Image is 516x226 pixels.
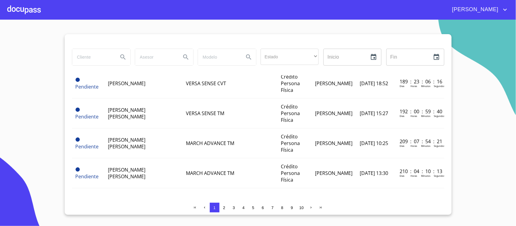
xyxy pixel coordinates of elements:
span: [PERSON_NAME] [PERSON_NAME] [108,107,145,120]
span: [PERSON_NAME] [448,5,501,15]
span: 1 [213,205,216,210]
p: Dias [400,144,404,147]
span: 3 [233,205,235,210]
span: Crédito Persona Física [281,163,300,183]
span: [PERSON_NAME] [315,170,352,176]
p: Dias [400,114,404,118]
p: Dias [400,84,404,88]
span: Pendiente [76,113,99,120]
span: [PERSON_NAME] [315,110,352,117]
span: Pendiente [76,78,80,82]
button: 6 [258,203,268,212]
span: [DATE] 13:30 [360,170,388,176]
span: [PERSON_NAME] [315,80,352,87]
span: 10 [299,205,303,210]
p: Minutos [421,174,430,177]
button: 3 [229,203,239,212]
span: Pendiente [76,167,80,172]
p: Dias [400,174,404,177]
button: Search [116,50,130,64]
button: 9 [287,203,297,212]
input: search [72,49,113,65]
p: Minutos [421,144,430,147]
span: Pendiente [76,143,99,150]
span: 4 [242,205,245,210]
span: 6 [262,205,264,210]
p: Minutos [421,84,430,88]
p: 210 : 04 : 10 : 13 [400,168,440,175]
button: 2 [219,203,229,212]
button: Search [179,50,193,64]
span: VERSA SENSE TM [186,110,224,117]
button: 8 [277,203,287,212]
span: Pendiente [76,137,80,142]
button: Search [242,50,256,64]
span: 7 [271,205,274,210]
input: search [135,49,176,65]
p: 192 : 00 : 59 : 40 [400,108,440,115]
div: ​ [261,49,319,65]
span: Crédito Persona Física [281,103,300,123]
p: Segundos [434,174,445,177]
p: Minutos [421,114,430,118]
span: [DATE] 10:25 [360,140,388,147]
button: 4 [239,203,248,212]
p: Horas [411,144,417,147]
span: 9 [291,205,293,210]
input: search [198,49,239,65]
p: Segundos [434,84,445,88]
span: MARCH ADVANCE TM [186,170,234,176]
span: Pendiente [76,108,80,112]
span: Crédito Persona Física [281,73,300,93]
span: 5 [252,205,254,210]
span: VERSA SENSE CVT [186,80,226,87]
span: Pendiente [76,83,99,90]
p: Horas [411,84,417,88]
span: 8 [281,205,283,210]
p: Horas [411,114,417,118]
span: MARCH ADVANCE TM [186,140,234,147]
p: Segundos [434,144,445,147]
button: 1 [210,203,219,212]
span: [PERSON_NAME] [108,80,145,87]
button: 10 [297,203,307,212]
button: 7 [268,203,277,212]
p: Segundos [434,114,445,118]
span: [DATE] 18:52 [360,80,388,87]
span: Crédito Persona Física [281,133,300,153]
button: account of current user [448,5,509,15]
p: 209 : 07 : 54 : 21 [400,138,440,145]
span: 2 [223,205,225,210]
span: [PERSON_NAME] [315,140,352,147]
p: 189 : 23 : 06 : 16 [400,78,440,85]
button: 5 [248,203,258,212]
span: [PERSON_NAME] [PERSON_NAME] [108,166,145,180]
span: [PERSON_NAME] [PERSON_NAME] [108,137,145,150]
p: Horas [411,174,417,177]
span: [DATE] 15:27 [360,110,388,117]
span: Pendiente [76,173,99,180]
